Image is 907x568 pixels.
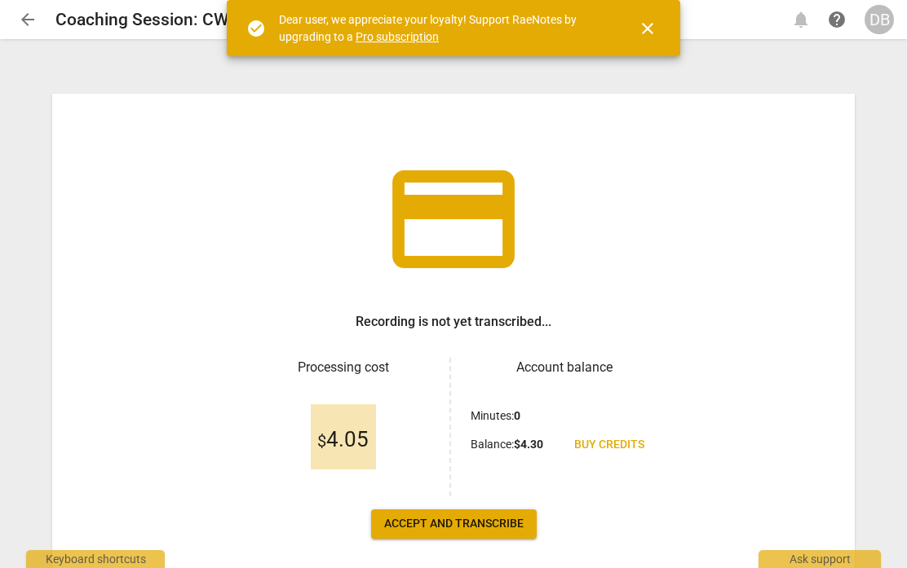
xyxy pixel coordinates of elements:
span: credit_card [380,146,527,293]
b: $ 4.30 [514,438,543,451]
div: Dear user, we appreciate your loyalty! Support RaeNotes by upgrading to a [279,11,608,45]
h3: Account balance [471,358,657,377]
button: DB [865,5,894,34]
a: Help [822,5,852,34]
a: Buy credits [561,430,657,460]
span: arrow_back [18,10,38,29]
h3: Recording is not yet transcribed... [356,312,551,332]
span: Buy credits [574,437,644,453]
h2: Coaching Session: CW [DATE] [55,10,285,30]
div: Ask support [759,550,881,568]
b: 0 [514,409,520,422]
div: Keyboard shortcuts [26,550,165,568]
p: Minutes : [471,407,520,425]
p: Balance : [471,436,543,453]
span: close [638,19,657,38]
button: Close [628,9,667,48]
span: 4.05 [317,428,369,452]
button: Accept and transcribe [371,509,537,539]
span: Accept and transcribe [384,516,524,532]
a: Pro subscription [356,30,439,43]
h3: Processing cost [250,358,436,377]
span: help [827,10,847,29]
span: $ [317,431,326,451]
span: check_circle [246,19,266,38]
